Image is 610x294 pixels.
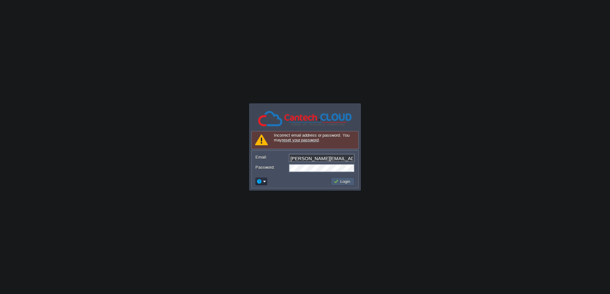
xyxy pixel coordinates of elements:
[282,138,319,142] a: reset your password
[334,179,352,184] button: Login
[255,154,288,160] label: Email:
[251,131,359,149] div: Incorrect email address or password. You may .
[255,164,288,171] label: Password:
[257,110,353,127] img: Cantech Cloud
